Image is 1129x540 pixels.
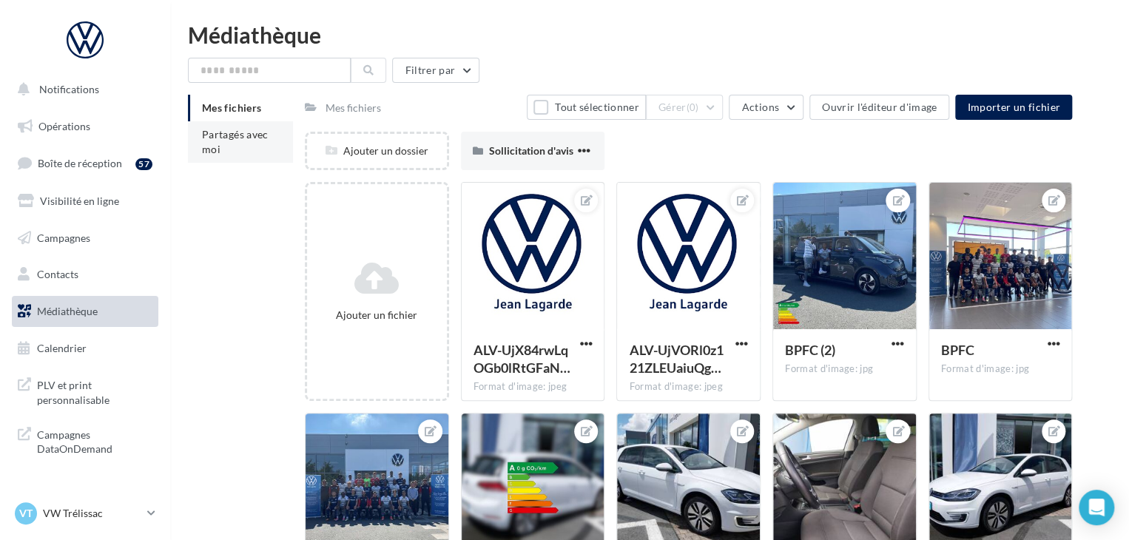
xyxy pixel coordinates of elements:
div: 57 [135,158,152,170]
a: Boîte de réception57 [9,147,161,179]
span: ALV-UjX84rwLqOGb0lRtGFaNq2khBlriLkv9Cfedx2s6YjomB1ADwzIV [473,342,570,376]
span: Sollicitation d'avis [489,144,573,157]
span: Campagnes DataOnDemand [37,425,152,456]
button: Importer un fichier [955,95,1072,120]
button: Gérer(0) [646,95,724,120]
span: Opérations [38,120,90,132]
span: Importer un fichier [967,101,1060,113]
span: Actions [741,101,778,113]
span: Notifications [39,83,99,95]
span: PLV et print personnalisable [37,375,152,407]
span: VT [19,506,33,521]
div: Format d'image: jpeg [629,380,748,394]
a: Visibilité en ligne [9,186,161,217]
span: Mes fichiers [202,101,261,114]
span: BPFC [941,342,974,358]
a: Médiathèque [9,296,161,327]
span: Campagnes [37,231,90,243]
span: Calendrier [37,342,87,354]
a: Opérations [9,111,161,142]
a: PLV et print personnalisable [9,369,161,413]
span: Contacts [37,268,78,280]
button: Actions [729,95,803,120]
div: Format d'image: jpg [785,362,904,376]
button: Ouvrir l'éditeur d'image [809,95,949,120]
a: VT VW Trélissac [12,499,158,527]
span: Visibilité en ligne [40,195,119,207]
div: Format d'image: jpg [941,362,1060,376]
a: Campagnes DataOnDemand [9,419,161,462]
div: Médiathèque [188,24,1111,46]
div: Ajouter un fichier [313,308,441,323]
div: Mes fichiers [326,101,381,115]
button: Filtrer par [392,58,479,83]
span: Médiathèque [37,305,98,317]
p: VW Trélissac [43,506,141,521]
a: Calendrier [9,333,161,364]
button: Notifications [9,74,155,105]
span: (0) [687,101,699,113]
div: Format d'image: jpeg [473,380,593,394]
span: Partagés avec moi [202,128,269,155]
div: Open Intercom Messenger [1079,490,1114,525]
a: Campagnes [9,223,161,254]
span: BPFC (2) [785,342,835,358]
span: ALV-UjVORl0z121ZLEUaiuQgWfSqlmt9IPIco1P1PbdW3haeX0uQ9cb5 [629,342,723,376]
a: Contacts [9,259,161,290]
div: Ajouter un dossier [307,144,447,158]
button: Tout sélectionner [527,95,645,120]
span: Boîte de réception [38,157,122,169]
